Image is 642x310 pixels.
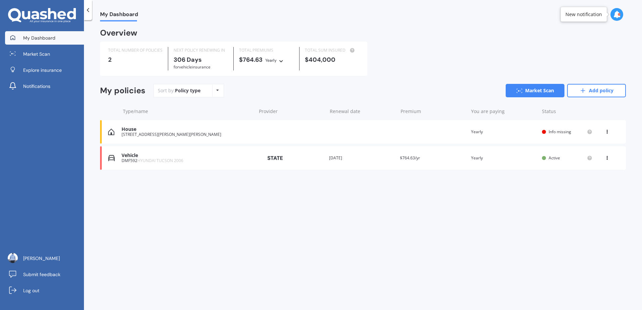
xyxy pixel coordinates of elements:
span: HYUNDAI TUCSON 2006 [137,158,183,163]
a: Market Scan [506,84,564,97]
img: Vehicle [108,155,115,161]
span: Notifications [23,83,50,90]
a: Add policy [567,84,626,97]
img: ACg8ocLM-SMbemUGEYQAiUXX3qz5D9-gNKfQZW8XAA5MCEAFjAaIKhSD=s96-c [8,253,18,263]
div: Premium [401,108,466,115]
div: Yearly [471,128,537,135]
div: Sort by: [158,87,200,94]
div: My policies [100,86,145,96]
span: My Dashboard [23,35,55,41]
span: Log out [23,287,39,294]
span: Market Scan [23,51,50,57]
div: $404,000 [305,56,359,63]
div: Vehicle [122,153,253,158]
div: 2 [108,56,163,63]
div: Status [542,108,592,115]
a: My Dashboard [5,31,84,45]
a: Log out [5,284,84,297]
div: Policy type [175,87,200,94]
div: TOTAL PREMIUMS [239,47,293,54]
div: Overview [100,30,137,36]
span: Submit feedback [23,271,60,278]
div: TOTAL SUM INSURED [305,47,359,54]
div: DMF592 [122,158,253,163]
a: Submit feedback [5,268,84,281]
div: [STREET_ADDRESS][PERSON_NAME][PERSON_NAME] [122,132,253,137]
div: TOTAL NUMBER OF POLICIES [108,47,163,54]
div: Provider [259,108,324,115]
b: 306 Days [174,56,202,64]
div: NEXT POLICY RENEWING IN [174,47,228,54]
div: $764.63 [239,56,293,64]
span: Active [549,155,560,161]
a: Notifications [5,80,84,93]
a: Explore insurance [5,63,84,77]
span: for Vehicle insurance [174,64,211,70]
span: My Dashboard [100,11,138,20]
a: [PERSON_NAME] [5,252,84,265]
img: State [258,152,292,164]
div: Type/name [123,108,254,115]
span: Info missing [549,129,571,135]
div: House [122,126,253,132]
span: [PERSON_NAME] [23,255,60,262]
span: Explore insurance [23,67,62,73]
div: Yearly [265,57,277,64]
div: [DATE] [329,155,395,161]
div: Yearly [471,155,537,161]
div: Renewal date [330,108,395,115]
a: Market Scan [5,47,84,61]
img: House [108,128,114,135]
span: $764.63/yr [400,155,420,161]
div: New notification [565,11,602,18]
div: You are paying [471,108,537,115]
